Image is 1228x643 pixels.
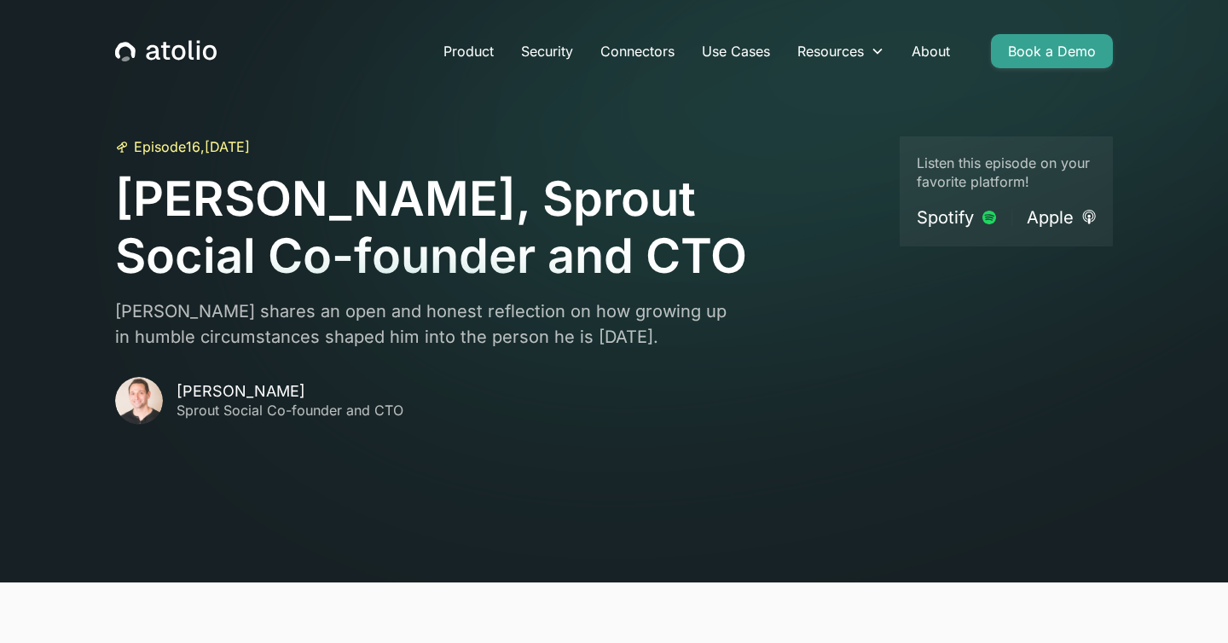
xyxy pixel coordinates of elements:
[186,136,200,157] div: 16
[1027,206,1074,229] div: Apple
[507,34,587,68] a: Security
[917,206,996,229] a: Spotify
[587,34,688,68] a: Connectors
[917,206,974,229] div: Spotify
[784,34,898,68] div: Resources
[991,34,1113,68] a: Book a Demo
[898,34,964,68] a: About
[177,400,403,420] p: Sprout Social Co-founder and CTO
[200,136,205,157] div: ,
[1027,206,1096,229] a: Apple
[797,41,864,61] div: Resources
[205,136,250,157] div: [DATE]
[115,171,886,285] h1: [PERSON_NAME], Sprout Social Co-founder and CTO
[177,382,403,401] h3: [PERSON_NAME]
[430,34,507,68] a: Product
[688,34,784,68] a: Use Cases
[115,40,217,62] a: home
[917,154,1096,192] p: Listen this episode on your favorite platform!
[1010,208,1014,227] div: |
[134,136,186,157] div: Episode
[115,298,733,350] p: [PERSON_NAME] shares an open and honest reflection on how growing up in humble circumstances shap...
